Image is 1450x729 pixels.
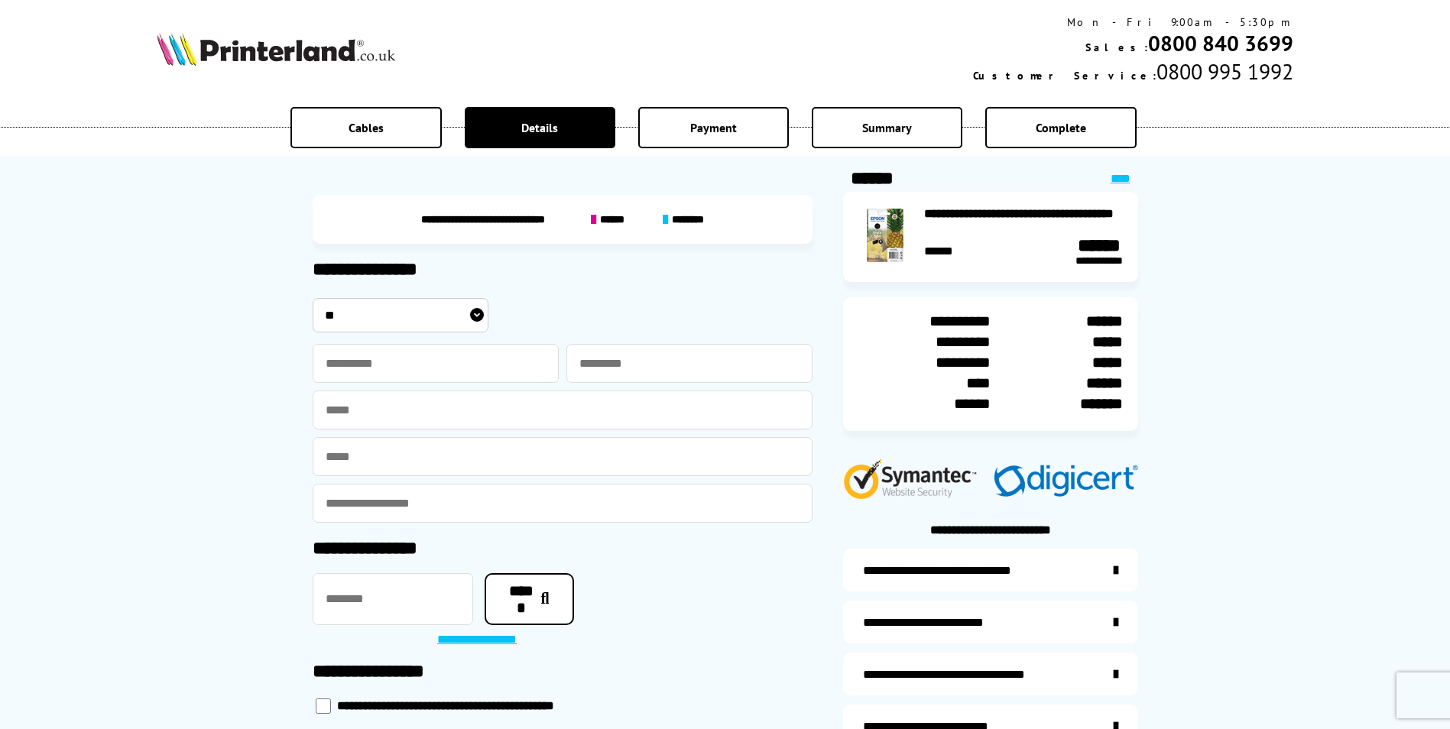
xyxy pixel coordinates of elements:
[1036,120,1086,135] span: Complete
[843,601,1138,643] a: items-arrive
[690,120,737,135] span: Payment
[1085,40,1148,54] span: Sales:
[973,69,1156,83] span: Customer Service:
[843,653,1138,695] a: additional-cables
[349,120,384,135] span: Cables
[157,32,395,66] img: Printerland Logo
[1156,57,1293,86] span: 0800 995 1992
[973,15,1293,29] div: Mon - Fri 9:00am - 5:30pm
[862,120,912,135] span: Summary
[843,549,1138,591] a: additional-ink
[521,120,558,135] span: Details
[1148,29,1293,57] a: 0800 840 3699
